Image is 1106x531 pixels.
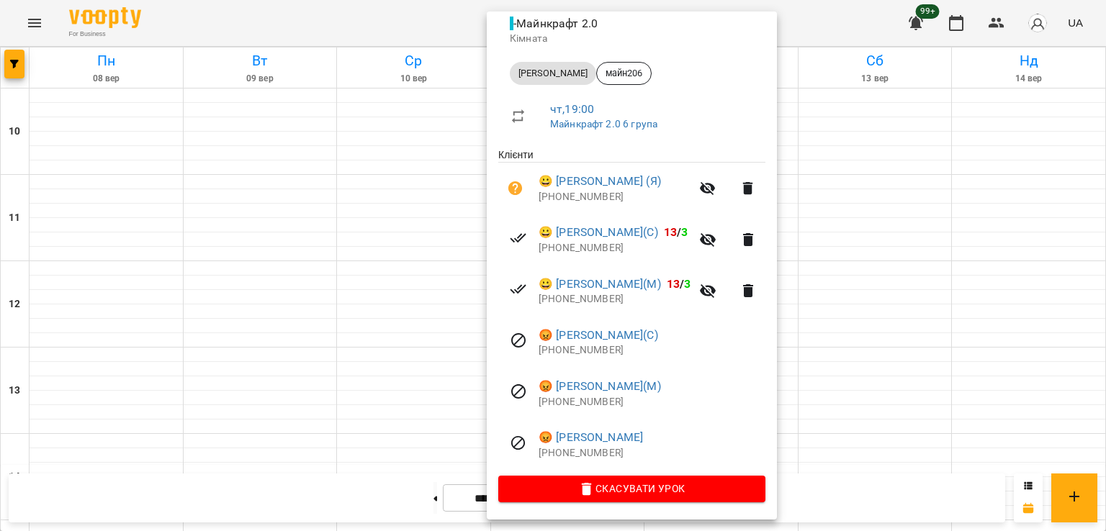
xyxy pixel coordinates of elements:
a: 😀 [PERSON_NAME](С) [539,224,658,241]
span: майн206 [597,67,651,80]
svg: Візит скасовано [510,332,527,349]
svg: Візит скасовано [510,435,527,452]
a: 😡 [PERSON_NAME](С) [539,327,658,344]
span: - Майнкрафт 2.0 [510,17,601,30]
span: 3 [681,225,688,239]
span: 13 [667,277,680,291]
ul: Клієнти [498,147,765,476]
svg: Візит скасовано [510,383,527,400]
p: [PHONE_NUMBER] [539,395,765,409]
a: 😡 [PERSON_NAME](М) [539,378,661,395]
p: [PHONE_NUMBER] [539,292,691,307]
a: Майнкрафт 2.0 6 група [550,118,657,130]
p: [PHONE_NUMBER] [539,190,691,204]
p: [PHONE_NUMBER] [539,241,691,255]
a: 😡 [PERSON_NAME] [539,429,643,446]
p: [PHONE_NUMBER] [539,446,765,460]
div: майн206 [596,62,652,85]
a: 😀 [PERSON_NAME] (Я) [539,173,661,190]
p: Кімната [510,32,754,46]
p: [PHONE_NUMBER] [539,343,765,358]
span: 3 [684,277,691,291]
button: Візит ще не сплачено. Додати оплату? [498,171,533,206]
a: 😀 [PERSON_NAME](М) [539,276,661,293]
b: / [667,277,691,291]
button: Скасувати Урок [498,476,765,501]
span: 13 [664,225,677,239]
a: чт , 19:00 [550,102,594,116]
span: [PERSON_NAME] [510,67,596,80]
svg: Візит сплачено [510,281,527,298]
span: Скасувати Урок [510,480,754,497]
b: / [664,225,688,239]
svg: Візит сплачено [510,230,527,247]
